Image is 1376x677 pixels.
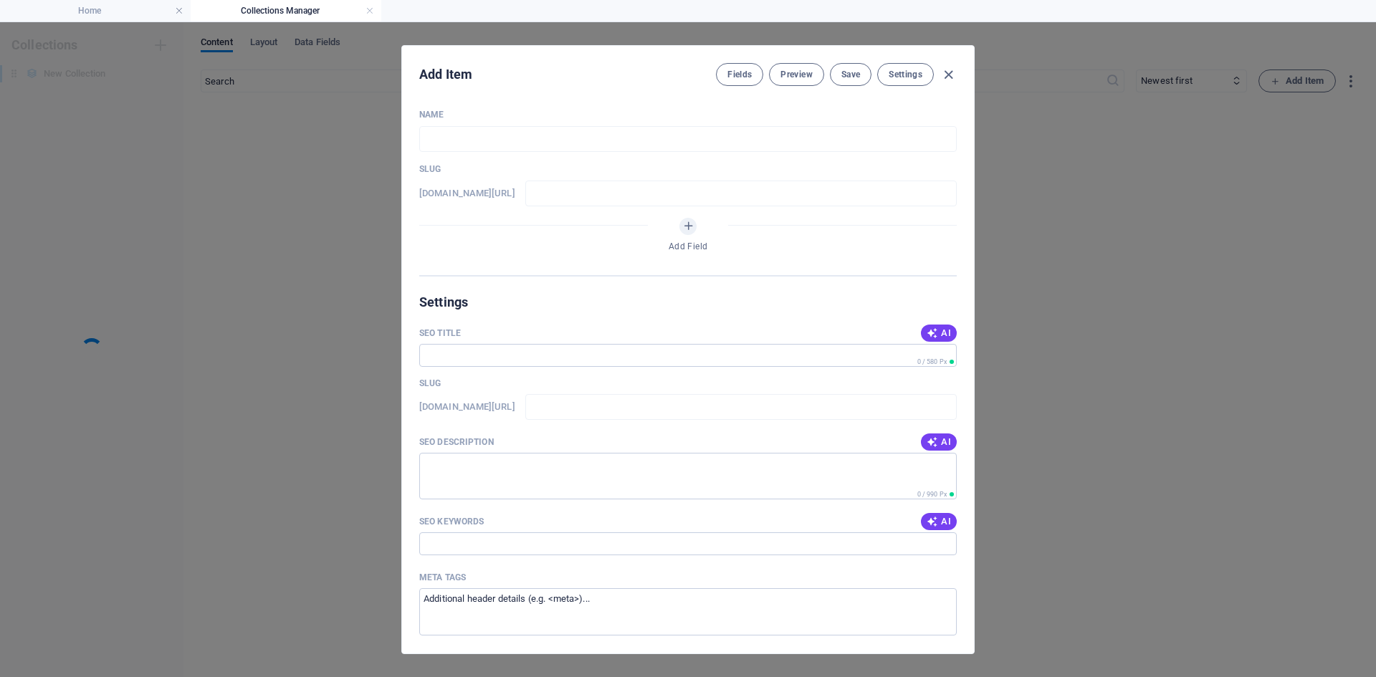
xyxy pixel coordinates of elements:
[927,327,951,339] span: AI
[877,63,934,86] button: Settings
[927,436,951,448] span: AI
[727,69,752,80] span: Fields
[419,572,466,583] p: Enter HTML code here that will be placed inside the <head> tags of your website. Please note that...
[419,588,957,635] textarea: Meta tags
[830,63,871,86] button: Save
[419,327,461,339] label: The page title in search results and browser tabs
[419,378,441,389] p: Slug
[716,63,763,86] button: Fields
[419,109,957,120] p: Name
[419,436,494,448] p: SEO Description
[917,491,947,498] span: 0 / 990 Px
[419,163,957,175] p: Slug
[419,516,484,527] p: SEO Keywords
[921,513,957,530] button: AI
[419,436,494,448] label: The text in search results and social media
[191,3,381,19] h4: Collections Manager
[419,652,458,663] p: Preview of your page in search results
[914,489,957,499] span: Calculated pixel length in search results
[769,63,823,86] button: Preview
[419,344,957,367] input: The page title in search results and browser tabs
[419,398,515,416] h6: [DOMAIN_NAME][URL]
[921,433,957,451] button: AI
[841,69,860,80] span: Save
[679,218,697,235] button: Add Field
[917,358,947,365] span: 0 / 580 Px
[914,357,957,367] span: Calculated pixel length in search results
[419,66,472,83] h2: Add Item
[927,516,951,527] span: AI
[921,325,957,342] button: AI
[669,241,708,252] span: Add Field
[889,69,922,80] span: Settings
[780,69,812,80] span: Preview
[419,327,461,339] p: SEO Title
[419,453,957,499] textarea: The text in search results and social media
[419,294,957,311] h2: Settings
[419,185,515,202] h6: Slug is the URL under which this item can be found, so it must be unique.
